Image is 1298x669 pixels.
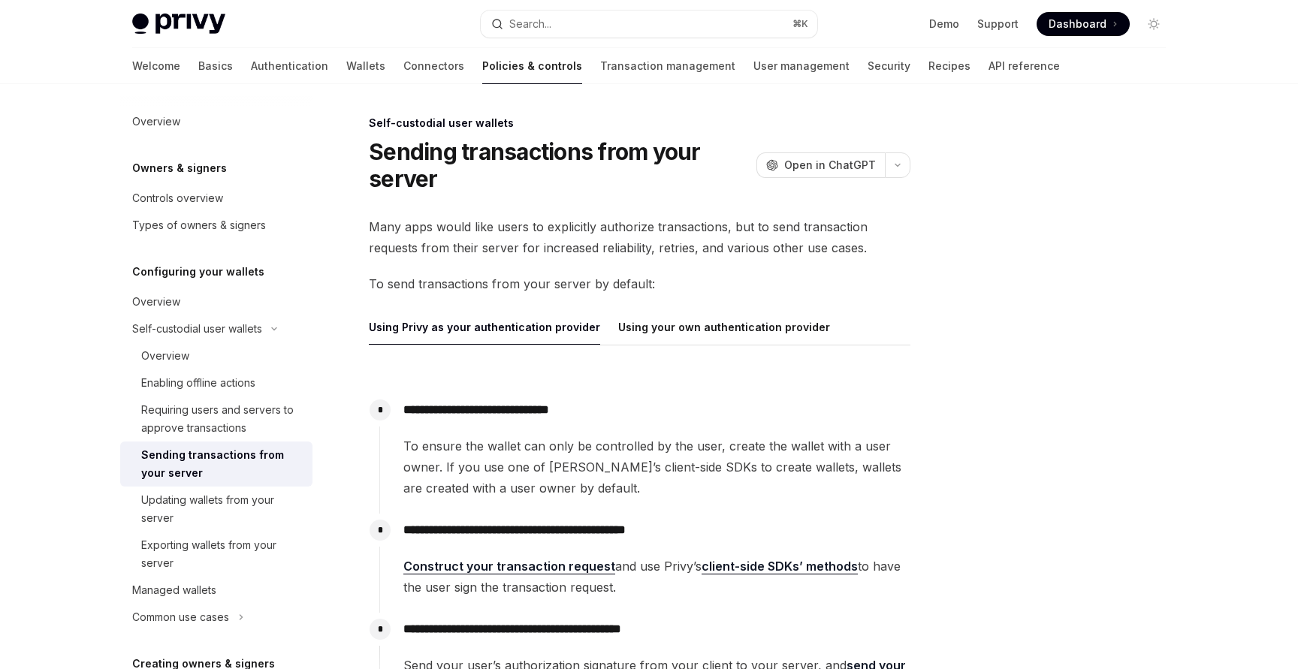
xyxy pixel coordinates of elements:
a: Overview [120,108,312,135]
a: Types of owners & signers [120,212,312,239]
div: Overview [132,113,180,131]
a: Support [977,17,1019,32]
h1: Sending transactions from your server [369,138,750,192]
img: light logo [132,14,225,35]
a: Authentication [251,48,328,84]
a: Exporting wallets from your server [120,532,312,577]
div: Sending transactions from your server [141,446,303,482]
div: Self-custodial user wallets [132,320,262,338]
span: Open in ChatGPT [784,158,876,173]
div: Types of owners & signers [132,216,266,234]
a: Recipes [928,48,970,84]
a: Transaction management [600,48,735,84]
a: User management [753,48,850,84]
a: API reference [989,48,1060,84]
span: and use Privy’s to have the user sign the transaction request. [403,556,910,598]
a: Enabling offline actions [120,369,312,396]
h5: Configuring your wallets [132,263,264,281]
div: Managed wallets [132,581,216,599]
button: Toggle Common use cases section [120,604,312,631]
div: Enabling offline actions [141,374,255,392]
div: Using your own authentication provider [618,309,830,345]
span: Many apps would like users to explicitly authorize transactions, but to send transaction requests... [369,216,910,258]
button: Toggle dark mode [1142,12,1166,36]
div: Exporting wallets from your server [141,536,303,572]
a: Wallets [346,48,385,84]
a: Overview [120,342,312,369]
span: ⌘ K [792,18,808,30]
div: Common use cases [132,608,229,626]
button: Open in ChatGPT [756,152,885,178]
a: Controls overview [120,185,312,212]
div: Using Privy as your authentication provider [369,309,600,345]
a: Policies & controls [482,48,582,84]
a: Requiring users and servers to approve transactions [120,396,312,441]
span: Dashboard [1049,17,1106,32]
button: Open search [481,11,817,38]
a: Basics [198,48,233,84]
div: Requiring users and servers to approve transactions [141,401,303,437]
a: Updating wallets from your server [120,487,312,532]
a: Overview [120,288,312,315]
a: Construct your transaction request [403,559,615,574]
a: Dashboard [1037,12,1130,36]
div: Search... [509,15,551,33]
span: To ensure the wallet can only be controlled by the user, create the wallet with a user owner. If ... [403,435,910,499]
div: Overview [132,293,180,311]
button: Toggle Self-custodial user wallets section [120,315,312,342]
div: Self-custodial user wallets [369,116,910,131]
a: Demo [929,17,959,32]
a: Security [868,48,910,84]
div: Updating wallets from your server [141,491,303,527]
span: To send transactions from your server by default: [369,273,910,294]
div: Controls overview [132,189,223,207]
div: Overview [141,347,189,365]
a: Connectors [403,48,464,84]
a: Welcome [132,48,180,84]
h5: Owners & signers [132,159,227,177]
a: Sending transactions from your server [120,441,312,487]
a: client-side SDKs’ methods [702,559,858,574]
a: Managed wallets [120,577,312,604]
